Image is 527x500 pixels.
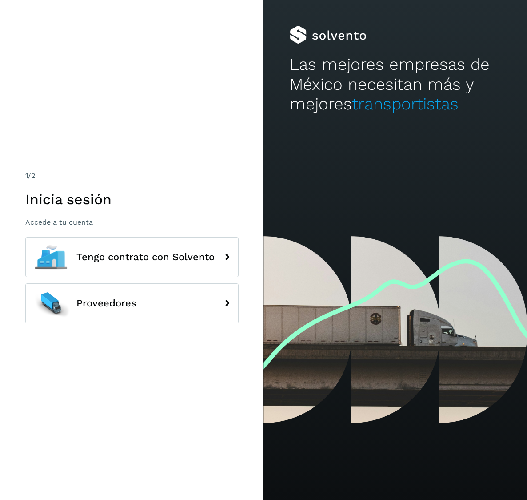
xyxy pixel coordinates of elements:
[25,283,239,323] button: Proveedores
[25,218,239,226] p: Accede a tu cuenta
[290,55,500,114] h2: Las mejores empresas de México necesitan más y mejores
[25,170,239,181] div: /2
[25,237,239,277] button: Tengo contrato con Solvento
[25,171,28,180] span: 1
[25,191,239,208] h1: Inicia sesión
[76,298,136,309] span: Proveedores
[76,252,215,262] span: Tengo contrato con Solvento
[352,94,459,113] span: transportistas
